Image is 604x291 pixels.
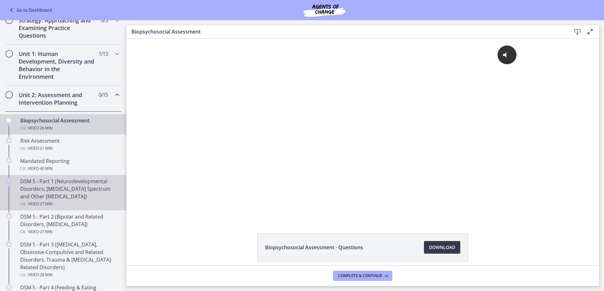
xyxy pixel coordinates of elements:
div: Video [20,271,119,279]
h2: Unit 2: Assessment and Intervention Planning [19,91,96,106]
h2: Strategy: Approaching and Examining Practice Questions [19,16,96,39]
div: Biopsychosocial Assessment [20,117,119,132]
a: Download [424,241,460,254]
span: · 26 min [39,124,52,132]
div: DSM 5 - Part 3 ([MEDICAL_DATA], Obsessive-Compulsive and Related Disorders, Trauma & [MEDICAL_DAT... [20,241,119,279]
div: Mandated Reporting [20,157,119,172]
div: Risk Assessment [20,137,119,152]
div: Video [20,145,119,152]
span: · 27 min [39,228,52,236]
a: Go to Dashboard [8,6,52,14]
span: · 21 min [39,145,52,152]
button: Complete & continue [333,271,392,281]
img: Agents of Change [287,3,362,18]
span: · 27 min [39,200,52,208]
iframe: Video Lesson [126,39,599,219]
span: · 40 min [39,165,52,172]
span: Biopsychosocial Assessment - Questions [265,244,363,251]
div: Video [20,228,119,236]
h2: Unit 1: Human Development, Diversity and Behavior in the Environment [19,50,96,80]
span: 0 / 3 [101,16,108,24]
div: DSM 5 - Part 1 (Neurodevelopmental Disorders, [MEDICAL_DATA] Spectrum and Other [MEDICAL_DATA]) [20,177,119,208]
div: Video [20,165,119,172]
span: Download [429,244,455,251]
span: Complete & continue [338,273,382,278]
div: Video [20,200,119,208]
span: · 28 min [39,271,52,279]
span: 1 / 13 [99,50,108,58]
div: DSM 5 - Part 2 (Bipolar and Related Disorders, [MEDICAL_DATA]) [20,213,119,236]
span: 0 / 15 [99,91,108,99]
div: Video [20,124,119,132]
h3: Biopsychosocial Assessment [131,28,561,35]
